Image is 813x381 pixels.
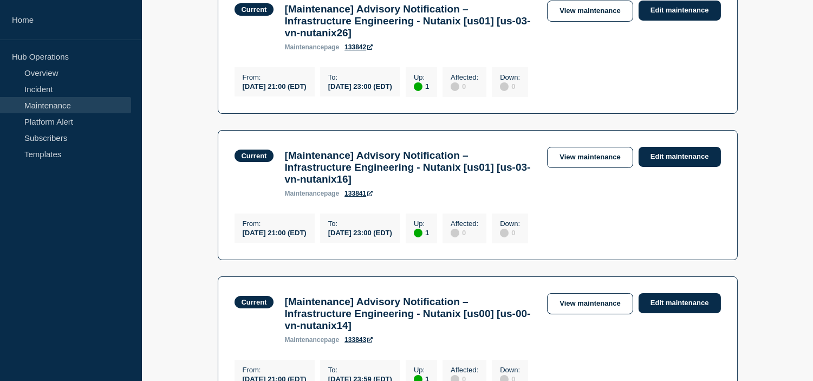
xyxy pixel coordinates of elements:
div: 0 [451,228,478,237]
span: maintenance [284,336,324,344]
p: From : [243,219,307,228]
p: Affected : [451,366,478,374]
div: 1 [414,228,429,237]
a: View maintenance [547,293,633,314]
div: [DATE] 21:00 (EDT) [243,81,307,91]
a: 133841 [344,190,373,197]
div: [DATE] 21:00 (EDT) [243,228,307,237]
p: To : [328,366,392,374]
p: page [284,336,339,344]
p: Down : [500,73,520,81]
a: Edit maintenance [639,1,721,21]
p: Affected : [451,219,478,228]
span: maintenance [284,43,324,51]
div: Current [242,5,267,14]
p: page [284,43,339,51]
div: up [414,82,422,91]
p: Down : [500,366,520,374]
p: From : [243,73,307,81]
p: To : [328,219,392,228]
p: page [284,190,339,197]
a: View maintenance [547,147,633,168]
p: To : [328,73,392,81]
p: Up : [414,219,429,228]
a: View maintenance [547,1,633,22]
div: 0 [500,81,520,91]
p: Down : [500,219,520,228]
div: 0 [500,228,520,237]
div: up [414,229,422,237]
div: Current [242,298,267,306]
p: Up : [414,366,429,374]
a: Edit maintenance [639,293,721,313]
div: Current [242,152,267,160]
a: Edit maintenance [639,147,721,167]
div: [DATE] 23:00 (EDT) [328,81,392,91]
a: 133843 [344,336,373,344]
div: disabled [500,82,509,91]
a: 133842 [344,43,373,51]
div: 1 [414,81,429,91]
p: From : [243,366,307,374]
span: maintenance [284,190,324,197]
h3: [Maintenance] Advisory Notification – Infrastructure Engineering - Nutanix [us01] [us-03-vn-nutan... [284,3,536,39]
h3: [Maintenance] Advisory Notification – Infrastructure Engineering - Nutanix [us00] [us-00-vn-nutan... [284,296,536,332]
div: [DATE] 23:00 (EDT) [328,228,392,237]
div: disabled [451,229,459,237]
p: Up : [414,73,429,81]
h3: [Maintenance] Advisory Notification – Infrastructure Engineering - Nutanix [us01] [us-03-vn-nutan... [284,150,536,185]
div: 0 [451,81,478,91]
p: Affected : [451,73,478,81]
div: disabled [500,229,509,237]
div: disabled [451,82,459,91]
